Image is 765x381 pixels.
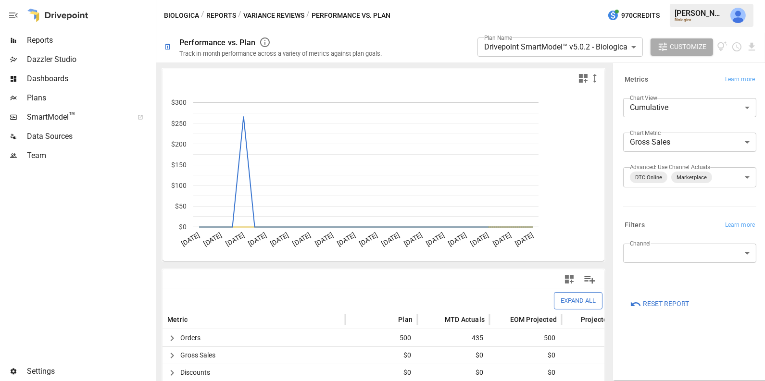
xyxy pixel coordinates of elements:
[358,231,379,247] text: [DATE]
[171,120,187,127] text: $250
[422,364,485,381] span: $0
[494,364,557,381] span: $0
[477,37,643,57] div: Drivepoint SmartModel™ v5.0.2 - Biologica
[731,41,742,52] button: Schedule report
[630,129,661,137] label: Chart Metric
[238,10,241,22] div: /
[630,239,651,247] label: Channel
[27,131,154,142] span: Data Sources
[730,8,746,23] img: Julie Wilton
[484,34,513,42] label: Plan Name
[725,75,755,85] span: Learn more
[445,315,485,324] span: MTD Actuals
[631,172,666,183] span: DTC Online
[27,35,154,46] span: Reports
[398,315,413,324] span: Plan
[625,220,645,231] h6: Filters
[350,364,413,381] span: $0
[422,330,485,346] span: 435
[675,9,725,18] div: [PERSON_NAME]
[670,41,706,53] span: Customize
[380,231,401,247] text: [DATE]
[623,133,756,152] div: Gross Sales
[27,92,154,104] span: Plans
[180,369,210,376] span: Discounts
[675,18,725,22] div: Biologica
[175,202,187,210] text: $50
[27,54,154,65] span: Dazzler Studio
[447,231,468,247] text: [DATE]
[623,295,696,313] button: Reset Report
[496,313,509,326] button: Sort
[554,292,602,309] button: Expand All
[422,347,485,364] span: $0
[643,298,689,310] span: Reset Report
[469,231,490,247] text: [DATE]
[171,161,187,169] text: $150
[243,10,304,22] button: Variance Reviews
[717,38,728,56] button: View documentation
[69,110,75,122] span: ™
[581,315,638,324] span: Projected vs. Plan
[163,88,605,261] svg: A chart.
[179,50,382,57] div: Track in-month performance across a variety of metrics against plan goals.
[202,231,224,247] text: [DATE]
[336,231,357,247] text: [DATE]
[630,163,710,171] label: Advanced: Use Channel Actuals
[725,221,755,230] span: Learn more
[746,41,757,52] button: Download report
[171,98,187,106] text: $300
[566,330,632,346] span: 0.00%
[27,366,154,377] span: Settings
[725,2,752,29] button: Julie Wilton
[306,10,310,22] div: /
[625,74,648,85] h6: Metrics
[673,172,711,183] span: Marketplace
[167,315,188,324] span: Metric
[180,351,215,359] span: Gross Sales
[384,313,397,326] button: Sort
[603,7,664,25] button: 970Credits
[164,10,199,22] button: Biologica
[27,111,127,123] span: SmartModel
[201,10,204,22] div: /
[630,94,657,102] label: Chart View
[179,223,187,231] text: $0
[494,330,557,346] span: 500
[180,231,201,247] text: [DATE]
[350,330,413,346] span: 500
[269,231,290,247] text: [DATE]
[27,73,154,85] span: Dashboards
[171,140,187,148] text: $200
[430,313,444,326] button: Sort
[171,182,187,189] text: $100
[247,231,268,247] text: [DATE]
[225,231,246,247] text: [DATE]
[491,231,513,247] text: [DATE]
[206,10,236,22] button: Reports
[314,231,335,247] text: [DATE]
[579,269,601,290] button: Manage Columns
[180,334,201,342] span: Orders
[27,150,154,161] span: Team
[566,313,580,326] button: Sort
[621,10,660,22] span: 970 Credits
[164,42,172,51] div: 🗓
[291,231,313,247] text: [DATE]
[402,231,424,247] text: [DATE]
[350,347,413,364] span: $0
[425,231,446,247] text: [DATE]
[494,347,557,364] span: $0
[510,315,557,324] span: EOM Projected
[179,38,255,47] div: Performance vs. Plan
[188,313,202,326] button: Sort
[623,98,756,117] div: Cumulative
[514,231,535,247] text: [DATE]
[651,38,713,56] button: Customize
